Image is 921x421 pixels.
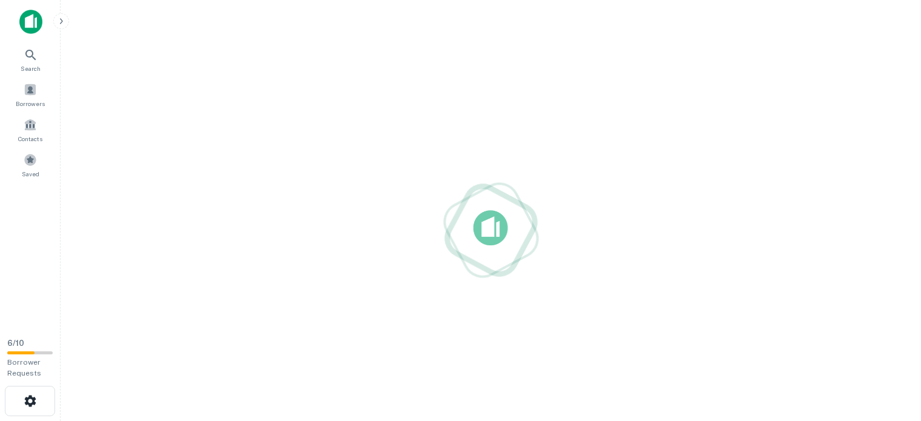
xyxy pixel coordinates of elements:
[4,113,57,146] a: Contacts
[7,339,24,348] span: 6 / 10
[16,99,45,108] span: Borrowers
[4,78,57,111] a: Borrowers
[21,64,41,73] span: Search
[18,134,42,144] span: Contacts
[4,43,57,76] a: Search
[4,148,57,181] a: Saved
[19,10,42,34] img: capitalize-icon.png
[7,358,41,377] span: Borrower Requests
[22,169,39,179] span: Saved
